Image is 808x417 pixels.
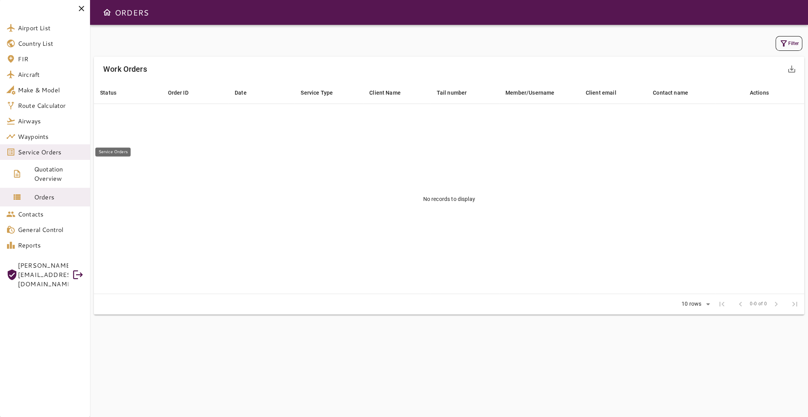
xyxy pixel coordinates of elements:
div: 10 rows [680,301,703,307]
span: Reports [18,241,84,250]
div: Client email [586,88,616,97]
span: General Control [18,225,84,234]
h6: ORDERS [115,6,149,19]
div: Date [235,88,247,97]
span: Waypoints [18,132,84,141]
span: First Page [713,295,731,313]
span: Date [235,88,257,97]
div: Order ID [168,88,188,97]
span: Route Calculator [18,101,84,110]
span: Orders [34,192,84,202]
span: Service Orders [18,147,84,157]
span: Quotation Overview [34,164,84,183]
span: [PERSON_NAME][EMAIL_ADDRESS][DOMAIN_NAME] [18,261,68,289]
td: No records to display [94,104,804,294]
div: Status [100,88,116,97]
span: save_alt [787,64,796,74]
button: Open drawer [99,5,115,20]
span: Country List [18,39,84,48]
span: Next Page [767,295,786,313]
div: 10 rows [677,298,713,310]
span: Airways [18,116,84,126]
div: Tail number [436,88,467,97]
div: Client Name [369,88,401,97]
span: Contacts [18,209,84,219]
span: Make & Model [18,85,84,95]
div: Service Type [301,88,333,97]
div: Service Orders [95,147,131,156]
span: Order ID [168,88,198,97]
button: Filter [775,36,802,51]
span: Client email [586,88,626,97]
span: Service Type [301,88,343,97]
span: Contact name [653,88,698,97]
div: Member/Username [505,88,554,97]
button: Export [782,60,801,78]
span: Member/Username [505,88,564,97]
span: Tail number [436,88,477,97]
div: Contact name [653,88,688,97]
span: Client Name [369,88,411,97]
h6: Work Orders [103,63,147,75]
span: Airport List [18,23,84,33]
span: Previous Page [731,295,750,313]
span: 0-0 of 0 [750,300,767,308]
span: Last Page [786,295,804,313]
span: Aircraft [18,70,84,79]
span: Status [100,88,126,97]
span: FIR [18,54,84,64]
